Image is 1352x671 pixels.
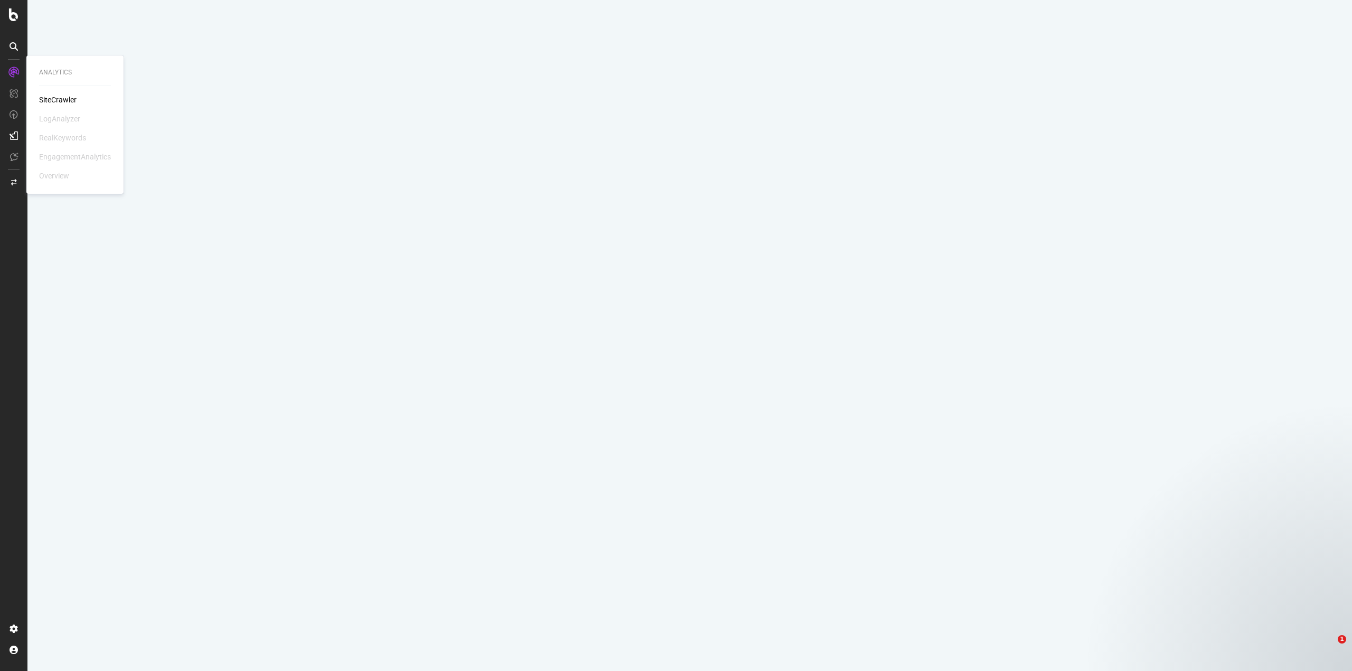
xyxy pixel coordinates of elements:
a: SiteCrawler [39,94,77,105]
div: Overview [39,171,69,181]
span: 1 [1338,635,1346,644]
div: LogAnalyzer [39,114,80,124]
div: EngagementAnalytics [39,152,111,162]
div: Analytics [39,68,111,77]
div: RealKeywords [39,133,86,143]
iframe: Intercom live chat [1316,635,1341,660]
